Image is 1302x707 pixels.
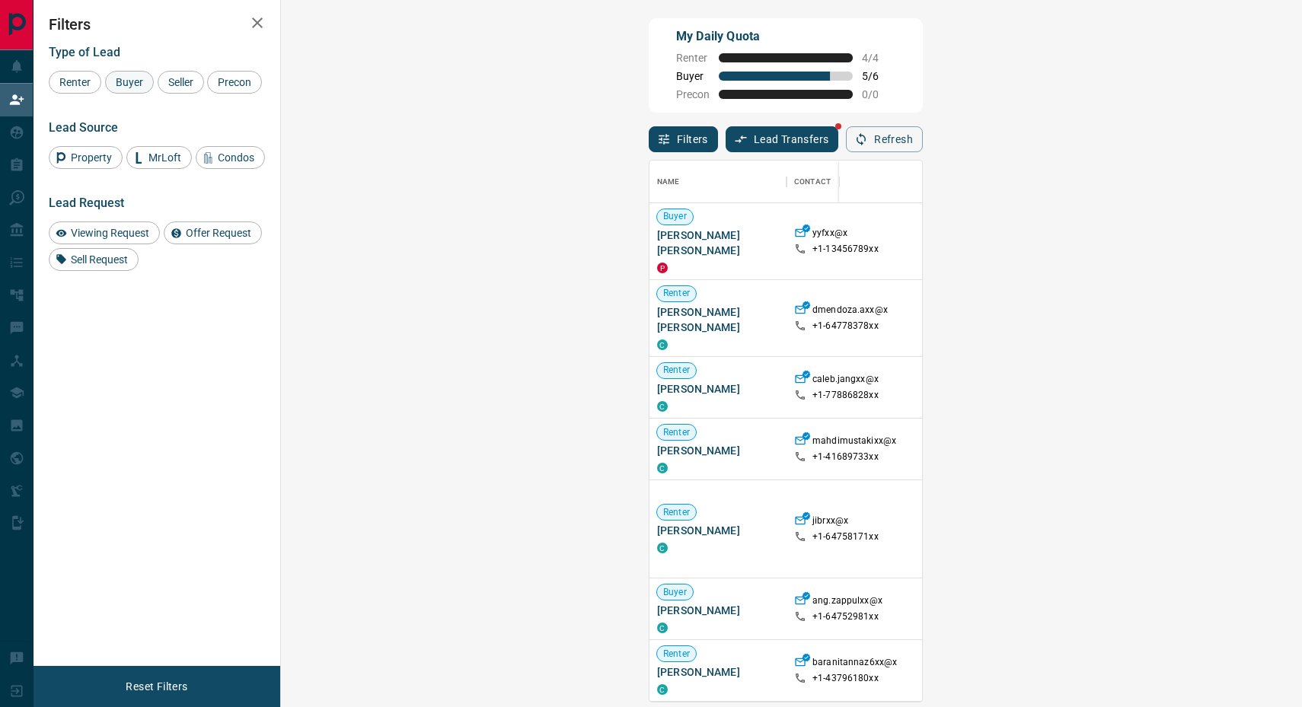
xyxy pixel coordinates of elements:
span: Lead Source [49,120,118,135]
p: +1- 13456789xx [812,243,879,256]
span: 5 / 6 [862,70,895,82]
span: Buyer [110,76,148,88]
div: condos.ca [657,623,668,633]
p: baranitannaz6xx@x [812,656,897,672]
div: condos.ca [657,684,668,695]
span: Buyer [657,210,693,223]
div: MrLoft [126,146,192,169]
p: mahdimustakixx@x [812,435,896,451]
div: Condos [196,146,265,169]
p: +1- 64778378xx [812,320,879,333]
span: [PERSON_NAME] [657,381,779,396]
span: Renter [54,76,96,88]
span: [PERSON_NAME] [657,523,779,538]
div: Contact [794,161,831,203]
span: [PERSON_NAME] [657,443,779,458]
p: +1- 64758171xx [812,530,879,543]
button: Reset Filters [116,674,197,699]
span: Condos [212,151,260,164]
h2: Filters [49,15,265,33]
p: +1- 64752981xx [812,610,879,623]
span: 4 / 4 [862,52,895,64]
span: Renter [657,287,696,300]
span: Renter [657,506,696,519]
p: yyfxx@x [812,227,847,243]
span: Lead Request [49,196,124,210]
div: Property [49,146,123,169]
span: Renter [676,52,710,64]
p: +1- 77886828xx [812,389,879,402]
span: [PERSON_NAME] [PERSON_NAME] [657,304,779,335]
span: Type of Lead [49,45,120,59]
p: caleb.jangxx@x [812,373,879,389]
div: Name [657,161,680,203]
div: Buyer [105,71,154,94]
button: Filters [649,126,718,152]
span: Buyer [676,70,710,82]
div: condos.ca [657,543,668,553]
div: Offer Request [164,221,262,244]
span: Precon [676,88,710,100]
span: 0 / 0 [862,88,895,100]
span: Offer Request [180,227,257,239]
span: Seller [163,76,199,88]
span: Buyer [657,586,693,599]
div: Name [649,161,787,203]
div: condos.ca [657,401,668,412]
div: Precon [207,71,262,94]
p: jibrxx@x [812,514,848,530]
span: [PERSON_NAME] [657,664,779,680]
p: dmendoza.axx@x [812,304,888,320]
p: ang.zappulxx@x [812,594,882,610]
span: Property [65,151,117,164]
div: Sell Request [49,248,139,271]
span: [PERSON_NAME] [657,603,779,618]
span: Precon [212,76,257,88]
span: Renter [657,648,696,661]
span: Viewing Request [65,227,155,239]
div: property.ca [657,263,668,273]
span: [PERSON_NAME] [PERSON_NAME] [657,228,779,258]
span: MrLoft [143,151,187,164]
p: My Daily Quota [676,27,895,46]
span: Renter [657,364,696,377]
div: Viewing Request [49,221,160,244]
div: Renter [49,71,101,94]
span: Renter [657,426,696,439]
div: condos.ca [657,339,668,350]
p: +1- 41689733xx [812,451,879,463]
p: +1- 43796180xx [812,672,879,685]
div: condos.ca [657,463,668,473]
span: Sell Request [65,253,133,266]
div: Seller [158,71,204,94]
button: Lead Transfers [726,126,839,152]
button: Refresh [846,126,923,152]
